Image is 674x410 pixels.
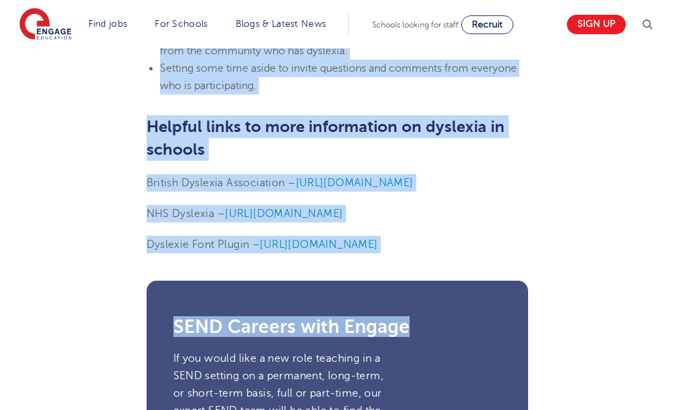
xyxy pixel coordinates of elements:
a: Blogs & Latest News [236,19,327,29]
a: [URL][DOMAIN_NAME] [296,177,414,189]
img: Engage Education [19,8,72,42]
a: Recruit [461,15,513,34]
a: For Schools [155,19,207,29]
a: Find jobs [88,19,128,29]
span: NHS Dyslexia – [147,208,226,220]
span: Recruit [472,19,503,29]
a: [URL][DOMAIN_NAME] [225,208,343,220]
span: British Dyslexia Association – [147,177,296,189]
h3: SEND Careers with Engage [173,318,501,336]
span: Dyslexie Font Plugin – [147,238,260,251]
span: Schools looking for staff [372,20,458,29]
span: Setting some time aside to invite questions and comments from everyone who is participating. [160,62,517,92]
a: [URL][DOMAIN_NAME] [260,238,377,251]
b: Helpful links to more information on dyslexia in schools [147,117,505,159]
a: Sign up [567,15,626,34]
